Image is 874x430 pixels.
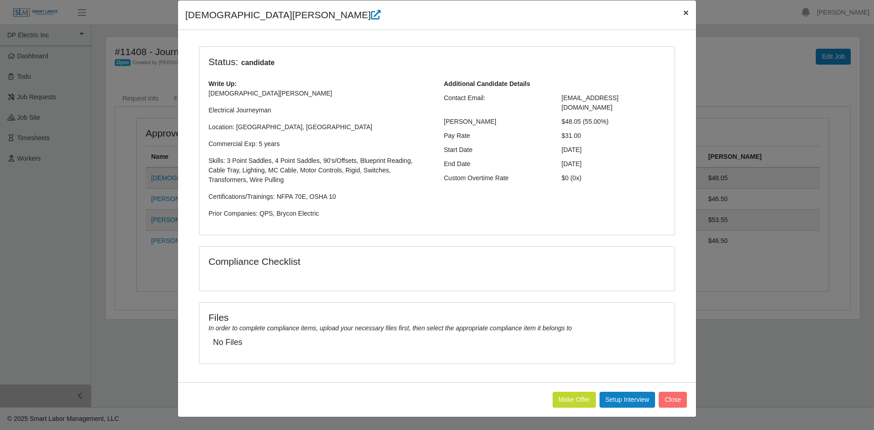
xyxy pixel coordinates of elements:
div: Custom Overtime Rate [437,173,555,183]
span: $0 (0x) [562,174,582,182]
button: Setup Interview [600,392,655,408]
p: Prior Companies: QPS, Brycon Electric [208,209,430,218]
div: $31.00 [555,131,673,141]
div: $48.05 (55.00%) [555,117,673,126]
span: candidate [238,57,277,68]
div: Pay Rate [437,131,555,141]
p: Skills: 3 Point Saddles, 4 Point Saddles, 90's/Offsets, Blueprint Reading, Cable Tray, Lighting, ... [208,156,430,185]
p: Location: [GEOGRAPHIC_DATA], [GEOGRAPHIC_DATA] [208,122,430,132]
span: [EMAIL_ADDRESS][DOMAIN_NAME] [562,94,619,111]
h5: No Files [213,338,661,347]
b: Write Up: [208,80,237,87]
div: [PERSON_NAME] [437,117,555,126]
button: Close [659,392,687,408]
button: Make Offer [553,392,596,408]
b: Additional Candidate Details [444,80,530,87]
p: Certifications/Trainings: NFPA 70E, OSHA 10 [208,192,430,202]
h4: Files [208,312,666,323]
p: [DEMOGRAPHIC_DATA][PERSON_NAME] [208,89,430,98]
div: End Date [437,159,555,169]
div: Contact Email: [437,93,555,112]
p: Commercial Exp: 5 years [208,139,430,149]
h4: Compliance Checklist [208,256,508,267]
div: Start Date [437,145,555,155]
span: [DATE] [562,160,582,167]
h4: Status: [208,56,548,68]
p: Electrical Journeyman [208,106,430,115]
div: [DATE] [555,145,673,155]
i: In order to complete compliance items, upload your necessary files first, then select the appropr... [208,324,572,332]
